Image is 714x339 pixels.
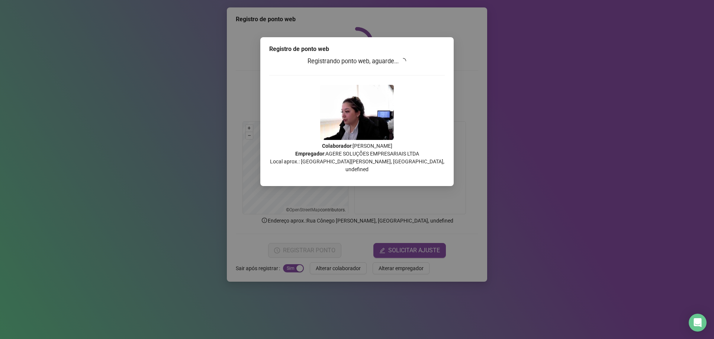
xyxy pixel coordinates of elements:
div: Registro de ponto web [269,45,445,54]
p: : [PERSON_NAME] : AGERE SOLUÇÕES EMPRESARIAIS LTDA Local aprox.: [GEOGRAPHIC_DATA][PERSON_NAME], ... [269,142,445,173]
span: loading [399,57,408,65]
strong: Empregador [295,151,324,157]
h3: Registrando ponto web, aguarde... [269,57,445,66]
img: 2Q== [320,85,394,140]
strong: Colaborador [322,143,351,149]
div: Open Intercom Messenger [689,314,707,332]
